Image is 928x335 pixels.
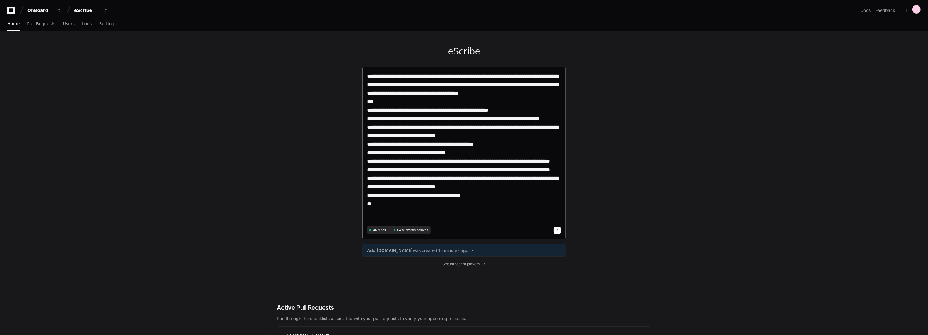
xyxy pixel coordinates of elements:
p: Run through the checklists associated with your pull requests to verify your upcoming releases. [277,316,651,322]
span: See all recent players [443,262,480,267]
span: Users [63,22,75,26]
span: 46 repos [373,228,386,232]
span: 64 telemetry sources [397,228,428,232]
a: Home [7,17,20,31]
span: Logs [82,22,92,26]
a: Users [63,17,75,31]
h1: eScribe [362,46,566,57]
div: OnBoard [27,7,53,13]
button: eScribe [72,5,111,16]
span: Add [DOMAIN_NAME] [367,247,413,253]
a: Add [DOMAIN_NAME]was created 15 minutes ago [367,247,561,253]
button: Feedback [875,7,895,13]
span: Settings [99,22,116,26]
button: OnBoard [25,5,64,16]
span: Pull Requests [27,22,55,26]
a: Settings [99,17,116,31]
a: Docs [861,7,871,13]
span: was created 15 minutes ago [413,247,468,253]
a: Pull Requests [27,17,55,31]
div: eScribe [74,7,100,13]
h2: Active Pull Requests [277,303,651,312]
span: Home [7,22,20,26]
a: See all recent players [362,262,566,267]
a: Logs [82,17,92,31]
